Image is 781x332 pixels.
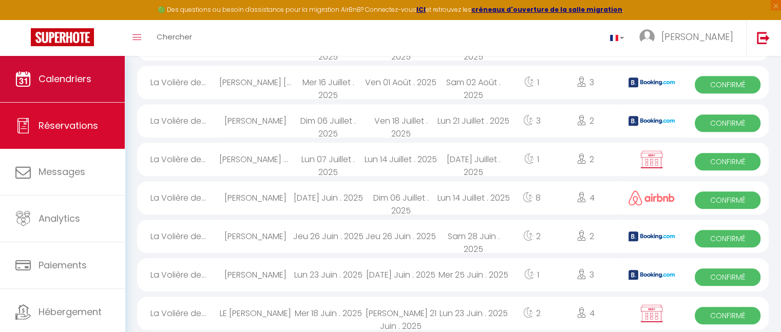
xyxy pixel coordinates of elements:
img: Super Booking [31,28,94,46]
img: ... [639,29,655,45]
a: ... [PERSON_NAME] [632,20,746,56]
span: Analytics [39,212,80,225]
img: logout [757,31,770,44]
span: Messages [39,165,85,178]
span: Hébergement [39,305,102,318]
span: Chercher [157,31,192,42]
button: Ouvrir le widget de chat LiveChat [8,4,39,35]
span: Paiements [39,259,87,271]
span: Calendriers [39,72,91,85]
a: ICI [416,5,426,14]
a: créneaux d'ouverture de la salle migration [471,5,622,14]
span: Réservations [39,119,98,132]
span: [PERSON_NAME] [661,30,733,43]
a: Chercher [149,20,200,56]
